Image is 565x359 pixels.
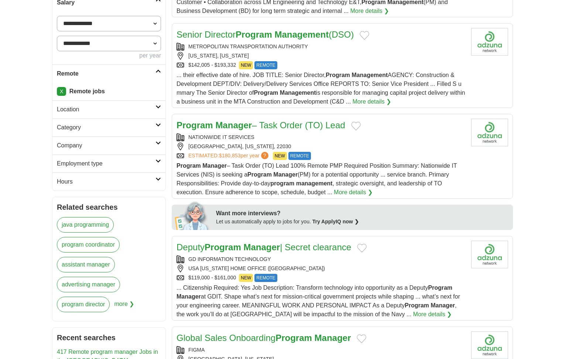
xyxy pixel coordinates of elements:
[52,172,165,191] a: Hours
[312,219,359,224] a: Try ApplyIQ now ❯
[216,218,508,226] div: Let us automatically apply to jobs for you.
[57,332,161,343] h2: Recent searches
[177,52,465,60] div: [US_STATE], [US_STATE]
[352,97,391,106] a: More details ❯
[177,265,465,272] div: USA [US_STATE] HOME OFFICE ([GEOGRAPHIC_DATA])
[261,152,268,159] span: ?
[296,180,333,187] strong: management
[177,61,465,69] div: $142,005 - $193,332
[405,302,429,309] strong: Program
[471,241,508,268] img: Company logo
[239,61,253,69] span: NEW
[57,297,110,312] a: program director
[57,87,66,96] a: X
[254,274,277,282] span: REMOTE
[471,119,508,146] img: Company logo
[413,310,452,319] a: More details ❯
[254,90,278,96] strong: Program
[471,331,508,359] img: Company logo
[273,152,287,160] span: NEW
[334,188,373,197] a: More details ❯
[205,242,241,252] strong: Program
[239,274,253,282] span: NEW
[219,153,240,158] span: $180,853
[57,51,161,60] div: per year
[177,163,457,195] span: – Task Order (TO) Lead 100% Remote PMP Required Position Summary: Nationwide IT Services (NIS) is...
[57,237,120,252] a: program coordinator
[57,217,114,233] a: java programming
[57,257,115,272] a: assistant manager
[57,202,161,213] h2: Related searches
[57,123,155,132] h2: Category
[357,244,367,252] button: Add to favorite jobs
[57,159,155,168] h2: Employment type
[177,43,465,50] div: METROPOLITAN TRANSPORTATION AUTHORITY
[57,277,120,292] a: advertising manager
[188,152,270,160] a: ESTIMATED:$180,853per year?
[177,29,354,39] a: Senior DirectorProgram Management(DSO)
[69,88,105,94] strong: Remote jobs
[177,285,460,317] span: ... Citizenship Required: Yes Job Description: Transform technology into opportunity as a Deputy ...
[288,152,311,160] span: REMOTE
[352,72,388,78] strong: Management
[326,72,350,78] strong: Program
[273,171,298,178] strong: Manager
[52,118,165,136] a: Category
[177,120,213,130] strong: Program
[215,120,252,130] strong: Manager
[177,163,201,169] strong: Program
[52,154,165,172] a: Employment type
[202,163,227,169] strong: Manager
[177,133,465,141] div: NATIONWIDE IT SERVICES
[57,141,155,150] h2: Company
[315,333,351,343] strong: Manager
[275,333,312,343] strong: Program
[360,31,369,40] button: Add to favorite jobs
[57,177,155,186] h2: Hours
[52,65,165,83] a: Remote
[280,90,316,96] strong: Management
[175,201,210,230] img: apply-iq-scientist.png
[236,29,272,39] strong: Program
[52,100,165,118] a: Location
[177,346,465,354] div: FIGMA
[57,69,155,78] h2: Remote
[471,28,508,56] img: Company logo
[350,7,389,15] a: More details ❯
[177,333,351,343] a: Global Sales OnboardingProgram Manager
[177,293,201,300] strong: Manager
[247,171,272,178] strong: Program
[431,302,455,309] strong: Manager
[254,61,277,69] span: REMOTE
[428,285,452,291] strong: Program
[114,297,134,317] span: more ❯
[274,29,329,39] strong: Management
[243,242,280,252] strong: Manager
[57,105,155,114] h2: Location
[270,180,294,187] strong: program
[177,242,351,252] a: DeputyProgram Manager| Secret clearance
[177,255,465,263] div: GD INFORMATION TECHNOLOGY
[216,209,508,218] div: Want more interviews?
[52,136,165,154] a: Company
[351,122,361,130] button: Add to favorite jobs
[177,120,345,130] a: Program Manager– Task Order (TO) Lead
[177,143,465,150] div: [GEOGRAPHIC_DATA], [US_STATE], 22030
[177,274,465,282] div: $119,000 - $161,000
[357,334,366,343] button: Add to favorite jobs
[177,72,465,105] span: ... their effective date of hire. JOB TITLE: Senior Director, AGENCY: Construction & Development ...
